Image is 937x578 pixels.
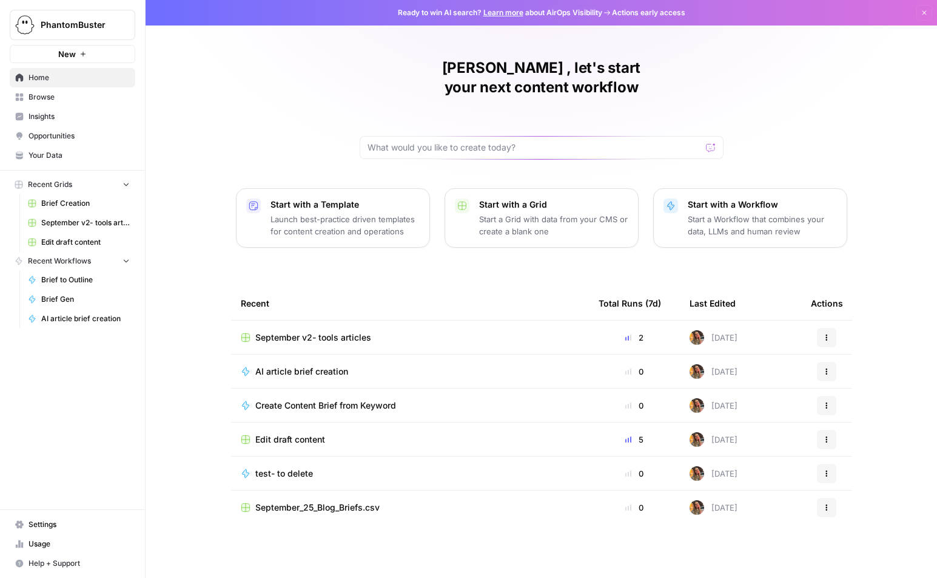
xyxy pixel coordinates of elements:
span: Edit draft content [41,237,130,248]
span: PhantomBuster [41,19,114,31]
span: AI article brief creation [41,313,130,324]
span: Actions early access [612,7,685,18]
span: September_25_Blog_Briefs.csv [255,501,380,514]
img: ig4q4k97gip0ni4l5m9zkcyfayaz [690,466,704,481]
a: September v2- tools articles [22,213,135,233]
a: Learn more [483,8,523,17]
span: Brief to Outline [41,274,130,285]
span: September v2- tools articles [255,331,371,344]
button: Recent Workflows [10,252,135,270]
img: ig4q4k97gip0ni4l5m9zkcyfayaz [690,364,704,379]
span: AI article brief creation [255,365,348,378]
img: ig4q4k97gip0ni4l5m9zkcyfayaz [690,432,704,447]
span: Opportunities [29,131,130,141]
span: Ready to win AI search? about AirOps Visibility [398,7,602,18]
a: Insights [10,107,135,126]
span: Help + Support [29,558,130,569]
span: September v2- tools articles [41,217,130,228]
div: Recent [241,287,579,320]
span: Create Content Brief from Keyword [255,399,396,412]
div: [DATE] [690,500,737,515]
div: [DATE] [690,330,737,345]
span: Usage [29,539,130,549]
div: Last Edited [690,287,736,320]
div: [DATE] [690,364,737,379]
p: Launch best-practice driven templates for content creation and operations [270,213,420,237]
input: What would you like to create today? [368,141,701,154]
div: 0 [599,467,670,480]
div: Actions [811,287,843,320]
a: Brief Gen [22,290,135,309]
button: New [10,45,135,63]
img: ig4q4k97gip0ni4l5m9zkcyfayaz [690,330,704,345]
span: Edit draft content [255,433,325,446]
span: Your Data [29,150,130,161]
a: Usage [10,534,135,554]
span: test- to delete [255,467,313,480]
a: Your Data [10,146,135,165]
a: Brief Creation [22,194,135,213]
div: 0 [599,399,670,412]
a: Create Content Brief from Keyword [241,399,579,412]
a: Browse [10,87,135,107]
button: Start with a WorkflowStart a Workflow that combines your data, LLMs and human review [653,188,847,248]
div: 0 [599,365,670,378]
p: Start a Grid with data from your CMS or create a blank one [479,213,628,237]
a: test- to delete [241,467,579,480]
p: Start a Workflow that combines your data, LLMs and human review [688,213,837,237]
div: 5 [599,433,670,446]
a: Edit draft content [241,433,579,446]
span: Home [29,72,130,83]
span: Brief Creation [41,198,130,209]
button: Start with a TemplateLaunch best-practice driven templates for content creation and operations [236,188,430,248]
a: Edit draft content [22,233,135,252]
span: Recent Workflows [28,256,91,267]
span: Insights [29,111,130,122]
span: Recent Grids [28,179,72,190]
div: [DATE] [690,398,737,413]
button: Start with a GridStart a Grid with data from your CMS or create a blank one [445,188,639,248]
div: 0 [599,501,670,514]
img: PhantomBuster Logo [14,14,36,36]
div: [DATE] [690,466,737,481]
a: AI article brief creation [22,309,135,328]
button: Help + Support [10,554,135,573]
a: Opportunities [10,126,135,146]
a: Home [10,68,135,87]
span: Brief Gen [41,294,130,305]
button: Workspace: PhantomBuster [10,10,135,40]
p: Start with a Workflow [688,199,837,211]
a: AI article brief creation [241,365,579,378]
a: September_25_Blog_Briefs.csv [241,501,579,514]
span: New [58,48,76,60]
div: 2 [599,331,670,344]
img: ig4q4k97gip0ni4l5m9zkcyfayaz [690,398,704,413]
a: Settings [10,515,135,534]
img: ig4q4k97gip0ni4l5m9zkcyfayaz [690,500,704,515]
div: Total Runs (7d) [599,287,661,320]
span: Settings [29,519,130,530]
p: Start with a Grid [479,199,628,211]
p: Start with a Template [270,199,420,211]
a: Brief to Outline [22,270,135,290]
span: Browse [29,92,130,103]
h1: [PERSON_NAME] , let's start your next content workflow [360,58,724,97]
div: [DATE] [690,432,737,447]
a: September v2- tools articles [241,331,579,344]
button: Recent Grids [10,175,135,194]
